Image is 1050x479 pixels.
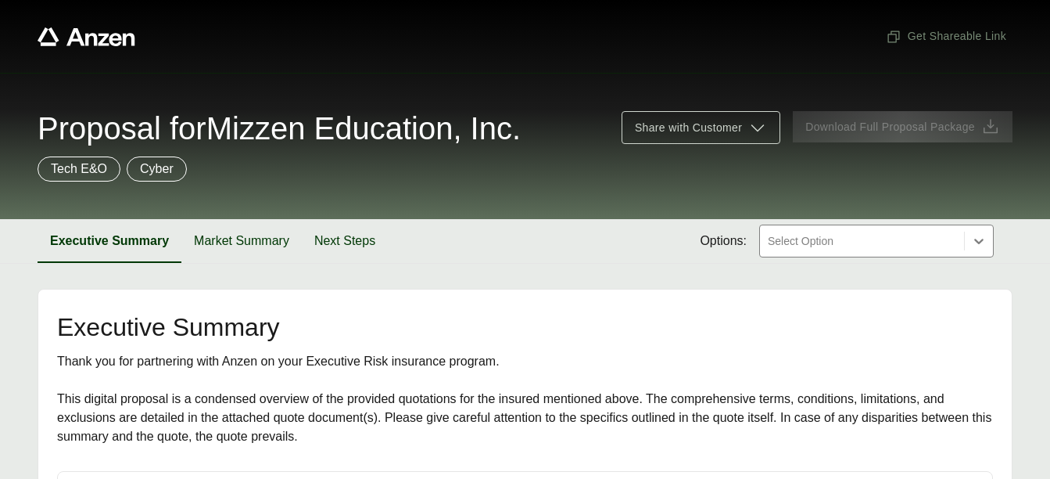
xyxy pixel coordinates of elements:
button: Next Steps [302,219,388,263]
button: Executive Summary [38,219,181,263]
span: Get Shareable Link [886,28,1006,45]
p: Cyber [140,160,174,178]
a: Anzen website [38,27,135,46]
button: Share with Customer [622,111,780,144]
div: Thank you for partnering with Anzen on your Executive Risk insurance program. This digital propos... [57,352,993,446]
p: Tech E&O [51,160,107,178]
button: Market Summary [181,219,302,263]
button: Get Shareable Link [880,22,1012,51]
span: Download Full Proposal Package [805,119,975,135]
span: Proposal for Mizzen Education, Inc. [38,113,521,144]
span: Options: [700,232,747,250]
h2: Executive Summary [57,315,993,340]
span: Share with Customer [635,120,742,136]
